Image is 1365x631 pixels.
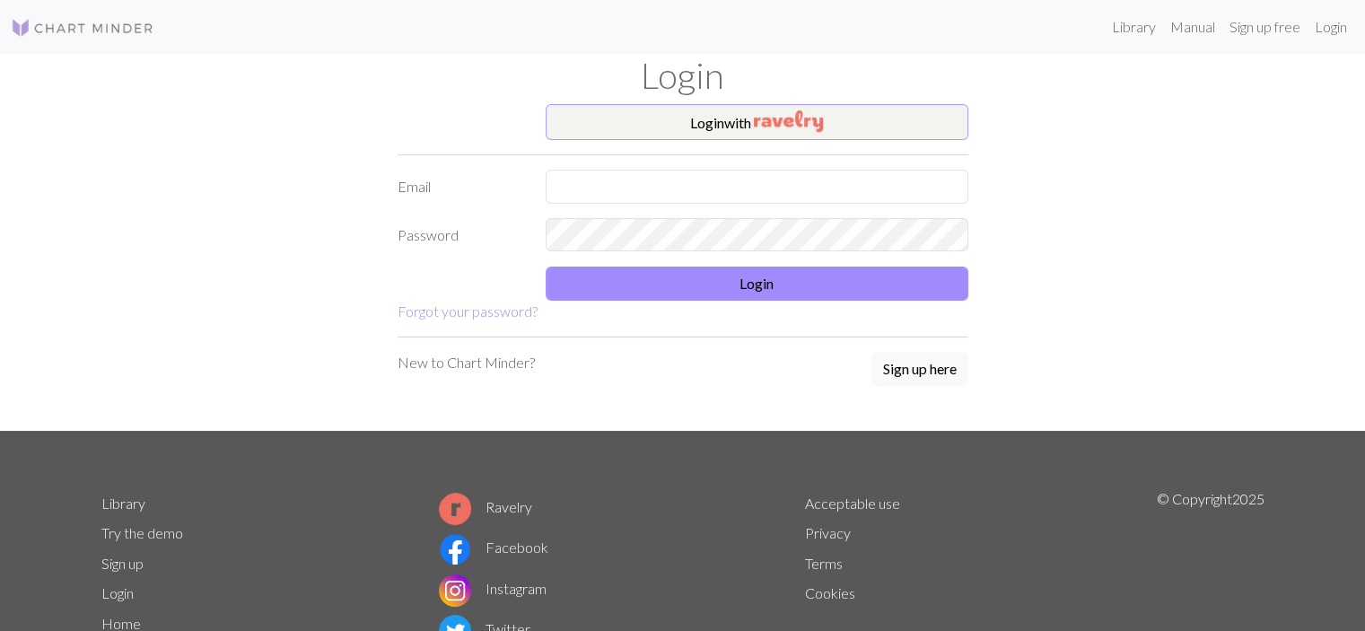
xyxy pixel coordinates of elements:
a: Library [1105,9,1163,45]
button: Login [546,267,968,301]
button: Loginwith [546,104,968,140]
a: Cookies [805,584,855,601]
button: Sign up here [871,352,968,386]
a: Acceptable use [805,495,900,512]
a: Ravelry [439,498,532,515]
img: Ravelry [754,110,823,132]
h1: Login [91,54,1275,97]
img: Logo [11,17,154,39]
a: Privacy [805,524,851,541]
p: New to Chart Minder? [398,352,535,373]
label: Email [387,170,535,204]
label: Password [387,218,535,252]
img: Ravelry logo [439,493,471,525]
a: Facebook [439,539,548,556]
a: Forgot your password? [398,302,538,320]
a: Try the demo [101,524,183,541]
a: Terms [805,555,843,572]
a: Manual [1163,9,1222,45]
a: Library [101,495,145,512]
a: Sign up free [1222,9,1308,45]
a: Login [1308,9,1354,45]
a: Login [101,584,134,601]
img: Instagram logo [439,574,471,607]
a: Instagram [439,580,547,597]
img: Facebook logo [439,533,471,565]
a: Sign up [101,555,144,572]
a: Sign up here [871,352,968,388]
